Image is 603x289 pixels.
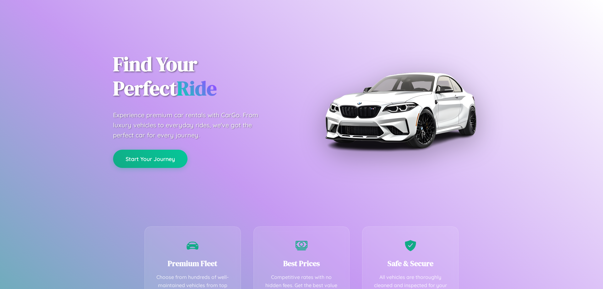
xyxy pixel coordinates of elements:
[113,110,270,140] p: Experience premium car rentals with CarGo. From luxury vehicles to everyday rides, we've got the ...
[113,52,292,101] h1: Find Your Perfect
[263,258,340,269] h3: Best Prices
[177,75,217,102] span: Ride
[113,150,187,168] button: Start Your Journey
[322,31,479,189] img: Premium BMW car rental vehicle
[372,258,449,269] h3: Safe & Secure
[154,258,231,269] h3: Premium Fleet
